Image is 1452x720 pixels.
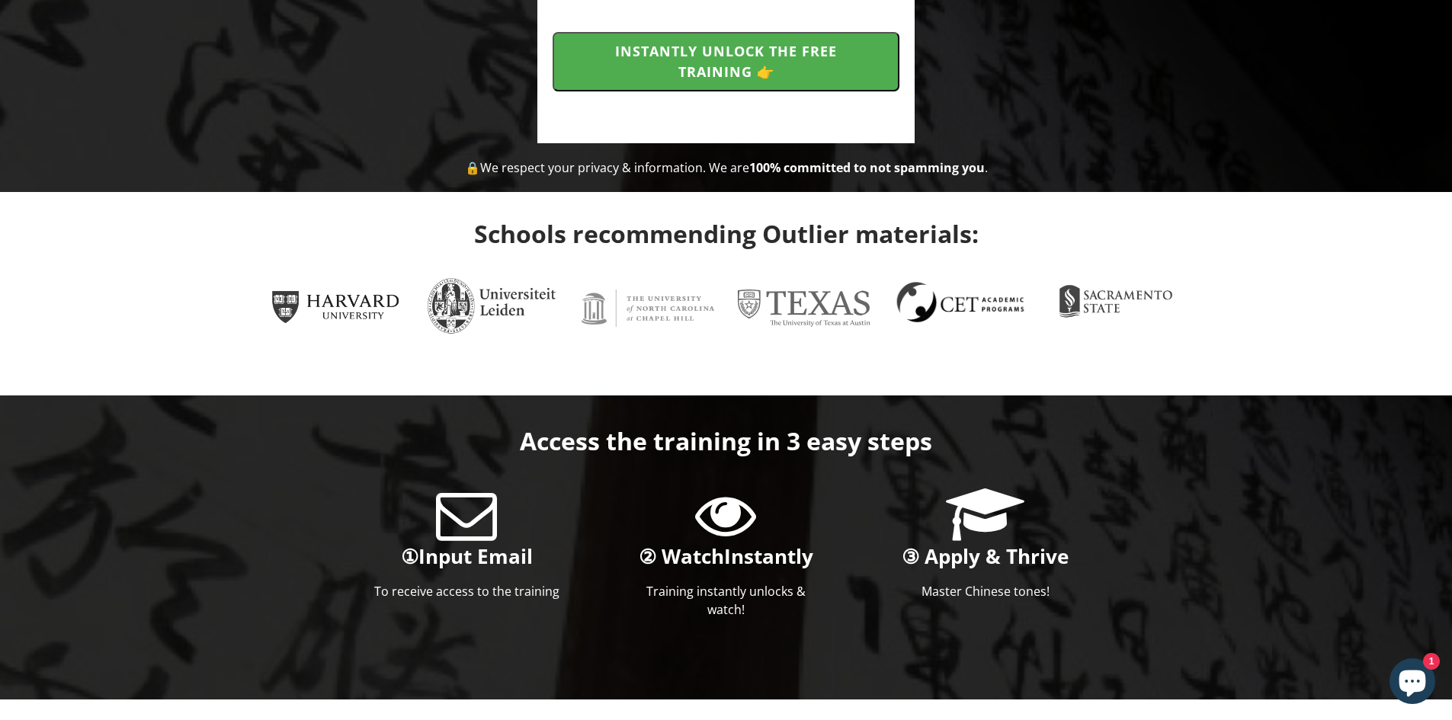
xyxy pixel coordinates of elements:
button: INSTANTLY UNLOCK THE FREE TRAINING 👉 [553,32,899,91]
span: ① [401,542,418,570]
strong: to not spamming you [854,159,985,176]
span: Training instantly unlocks & watch! [646,583,806,618]
span: Input Email [418,542,533,570]
span: We respect your privacy & information. We are . [480,159,988,176]
inbox-online-store-chat: Shopify online store chat [1385,658,1440,708]
span: To receive access to the training [374,583,559,600]
strong: 100% committed [749,159,851,176]
span: Master Chinese tones! [922,583,1050,600]
span: Instantly [724,542,813,570]
span: ② Watch [639,542,724,570]
span: ③ Apply & Thrive [902,542,1069,570]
